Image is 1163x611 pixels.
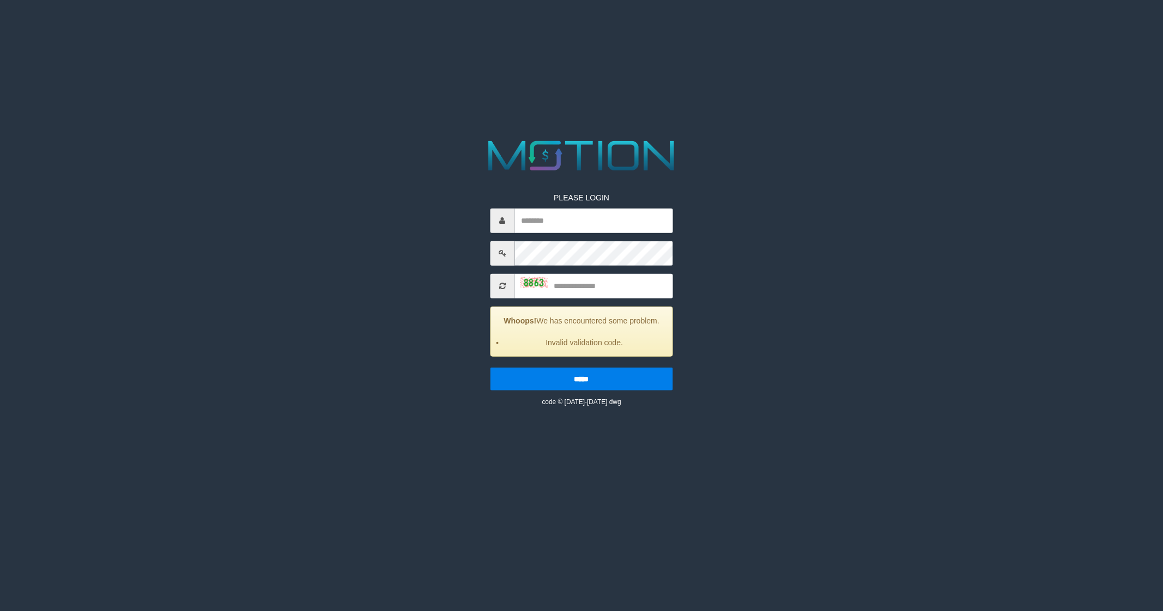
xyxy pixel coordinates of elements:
[480,136,683,176] img: MOTION_logo.png
[490,306,673,356] div: We has encountered some problem.
[490,192,673,203] p: PLEASE LOGIN
[504,337,664,347] li: Invalid validation code.
[504,316,536,325] strong: Whoops!
[542,398,621,405] small: code © [DATE]-[DATE] dwg
[520,277,547,288] img: captcha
